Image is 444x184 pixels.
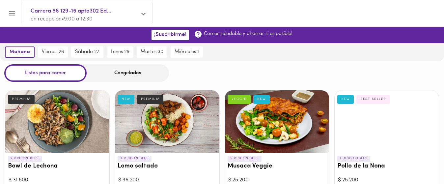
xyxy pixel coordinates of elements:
[118,95,134,104] div: NEW
[8,163,107,170] h3: Bowl de Lechona
[4,64,87,82] div: Listos para comer
[204,30,292,37] p: Comer saludable y ahorrar si es posible!
[152,30,189,40] button: ¡Suscribirme!
[337,95,354,104] div: NEW
[5,46,35,58] button: mañana
[8,156,42,162] p: 2 DISPONIBLES
[228,176,326,184] div: $ 25.200
[71,46,103,58] button: sábado 27
[225,90,329,153] div: Musaca Veggie
[8,95,35,104] div: PREMIUM
[253,95,270,104] div: NEW
[118,163,216,170] h3: Lomo saltado
[111,49,129,55] span: lunes 29
[175,49,199,55] span: miércoles 1
[228,95,251,104] div: VEGGIE
[42,49,64,55] span: viernes 26
[137,95,164,104] div: PREMIUM
[107,46,133,58] button: lunes 29
[356,95,390,104] div: BEST SELLER
[75,49,99,55] span: sábado 27
[118,156,152,162] p: 3 DISPONIBLES
[141,49,163,55] span: martes 30
[228,156,262,162] p: 5 DISPONIBLES
[137,46,167,58] button: martes 30
[154,32,186,38] span: ¡Suscribirme!
[87,64,169,82] div: Congelados
[5,90,109,153] div: Bowl de Lechona
[4,5,20,21] button: Menu
[228,163,326,170] h3: Musaca Veggie
[38,46,68,58] button: viernes 26
[337,163,436,170] h3: Pollo de la Nona
[171,46,203,58] button: miércoles 1
[10,49,30,55] span: mañana
[118,176,216,184] div: $ 36.200
[338,176,435,184] div: $ 25.200
[31,7,137,15] span: Carrera 58 129-15 apto302 Ed...
[9,176,106,184] div: $ 31.800
[115,90,219,153] div: Lomo saltado
[31,16,93,22] span: en recepción • 9:00 a 12:30
[335,90,439,153] div: Pollo de la Nona
[337,156,371,162] p: 1 DISPONIBLES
